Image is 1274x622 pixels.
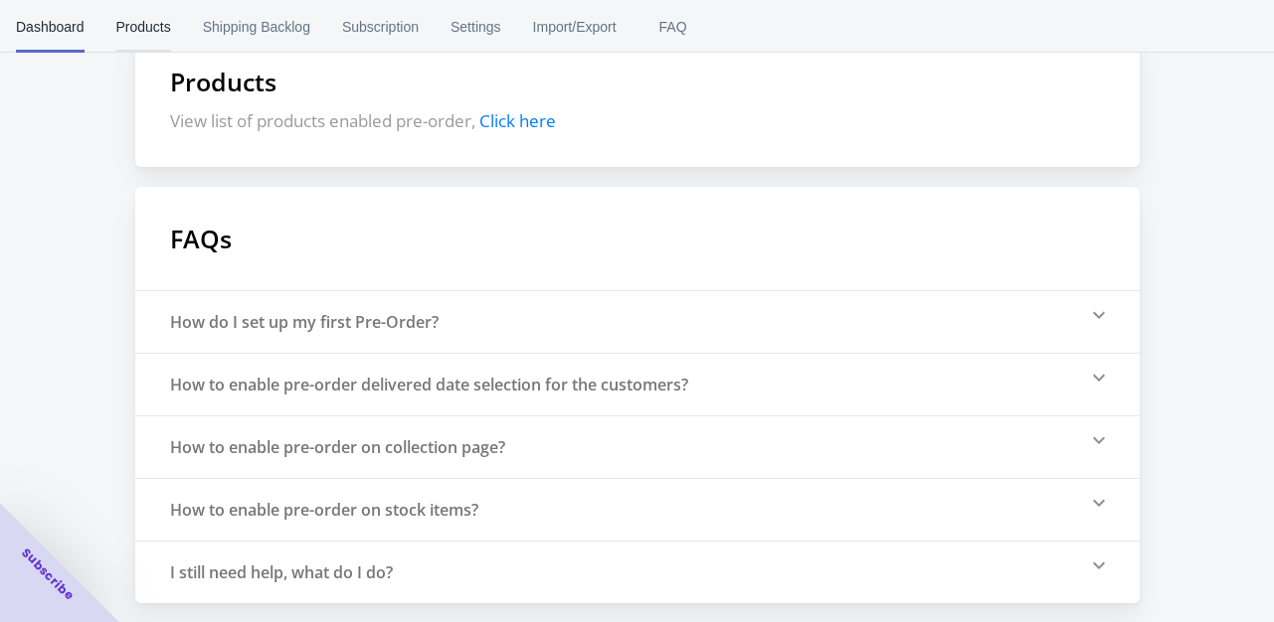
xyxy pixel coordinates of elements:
span: Dashboard [16,1,85,53]
h1: Products [170,65,1105,98]
div: How to enable pre-order on collection page? [170,436,505,458]
span: Subscription [342,1,419,53]
span: Import/Export [533,1,617,53]
span: Settings [451,1,501,53]
span: Click here [479,109,556,132]
span: Subscribe [18,544,78,604]
div: How to enable pre-order on stock items? [170,499,478,521]
p: View list of products enabled pre-order, [170,109,1105,132]
span: Products [116,1,171,53]
div: How to enable pre-order delivered date selection for the customers? [170,374,688,395]
span: FAQ [648,1,698,53]
div: How do I set up my first Pre-Order? [170,311,439,333]
span: Shipping Backlog [203,1,310,53]
h1: FAQs [135,187,1140,290]
div: I still need help, what do I do? [170,561,393,583]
